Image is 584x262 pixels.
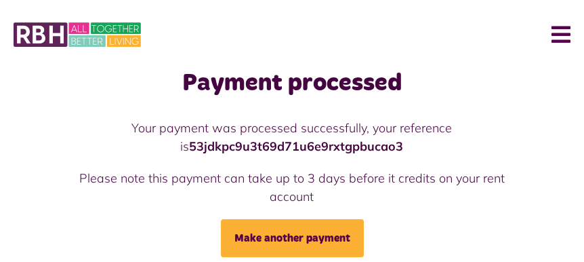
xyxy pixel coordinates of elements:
[60,69,524,98] h1: Payment processed
[14,20,141,49] img: MyRBH
[60,169,524,206] p: Please note this payment can take up to 3 days before it credits on your rent account
[221,219,364,257] a: Make another payment
[189,138,403,154] strong: 53jdkpc9u3t69d71u6e9rxtgpbucao3
[60,119,524,155] p: Your payment was processed successfully, your reference is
